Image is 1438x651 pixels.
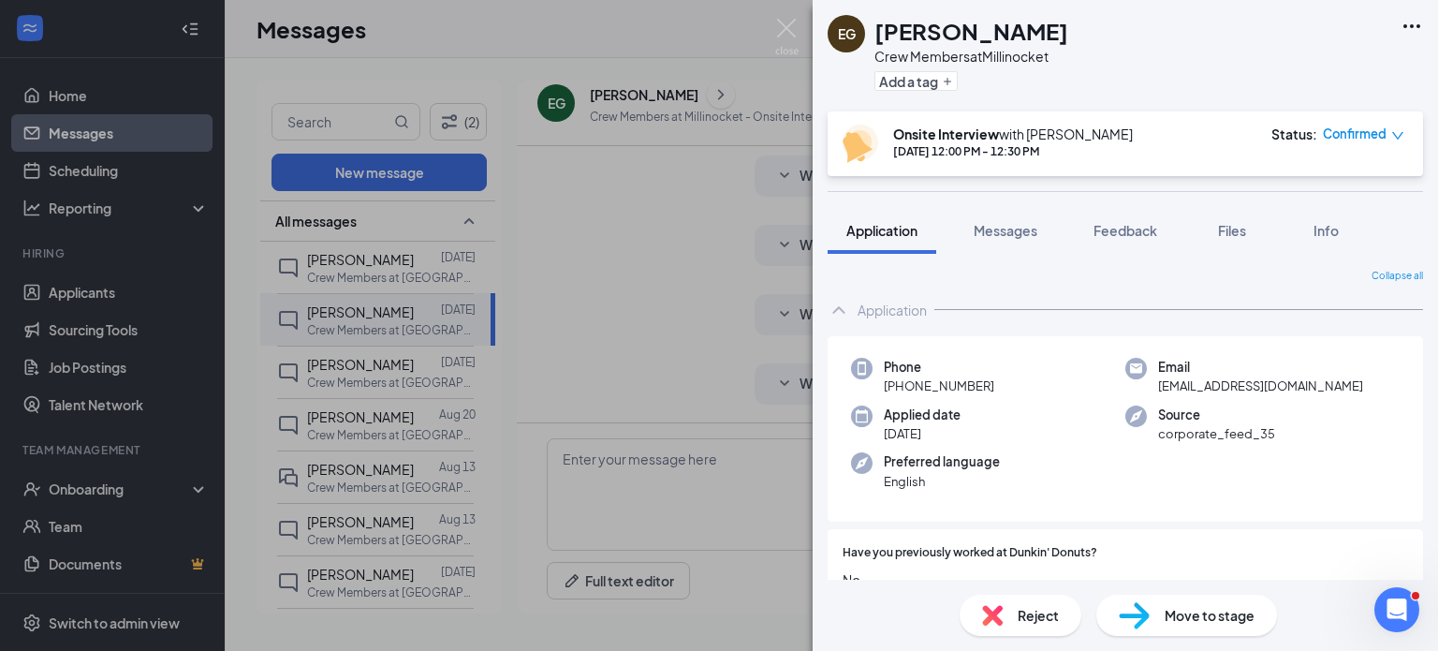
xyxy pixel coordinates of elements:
b: Onsite Interview [893,126,999,142]
svg: Ellipses [1401,15,1423,37]
button: PlusAdd a tag [874,71,958,91]
div: Status : [1271,125,1317,143]
span: down [1391,129,1404,142]
div: EG [838,24,856,43]
span: Info [1313,222,1339,239]
div: Crew Members at Millinocket [874,47,1068,66]
span: [PHONE_NUMBER] [884,377,994,395]
div: [DATE] 12:00 PM - 12:30 PM [893,143,1133,159]
span: No [843,570,1408,590]
span: Reject [1018,605,1059,626]
svg: Plus [942,76,953,87]
span: Messages [974,222,1037,239]
span: Files [1218,222,1246,239]
span: English [884,472,1000,491]
span: corporate_feed_35 [1158,424,1275,443]
svg: ChevronUp [828,299,850,321]
div: Application [858,301,927,319]
span: Application [846,222,917,239]
span: Applied date [884,406,961,424]
span: Preferred language [884,452,1000,471]
div: with [PERSON_NAME] [893,125,1133,143]
span: [EMAIL_ADDRESS][DOMAIN_NAME] [1158,377,1363,395]
span: Collapse all [1372,269,1423,284]
span: Phone [884,358,994,377]
iframe: Intercom live chat [1374,587,1419,632]
span: Move to stage [1165,605,1255,626]
span: Email [1158,358,1363,377]
span: [DATE] [884,424,961,443]
span: Confirmed [1323,125,1387,143]
h1: [PERSON_NAME] [874,15,1068,47]
span: Have you previously worked at Dunkin' Donuts? [843,544,1097,562]
span: Feedback [1093,222,1157,239]
span: Source [1158,406,1275,424]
